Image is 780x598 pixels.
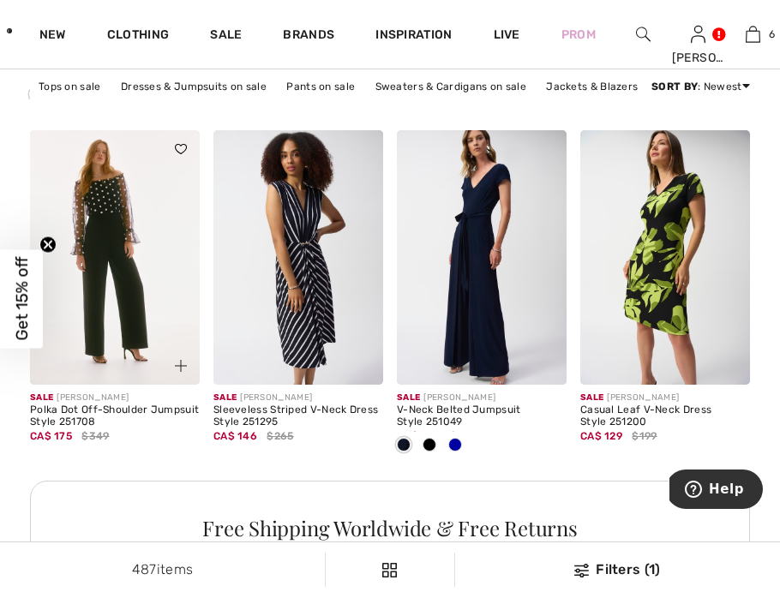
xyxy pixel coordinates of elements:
[213,424,257,442] span: CA$ 146
[691,24,705,45] img: My Info
[382,563,397,577] img: Filters
[746,24,760,45] img: My Bag
[283,27,334,45] a: Brands
[669,469,763,512] iframe: Opens a widget where you can find more information
[561,26,596,44] a: Prom
[580,424,622,442] span: CA$ 129
[651,79,750,94] div: : Newest
[367,75,535,98] a: Sweaters & Cardigans on sale
[691,26,705,42] a: Sign In
[213,392,383,404] div: [PERSON_NAME]
[397,404,567,428] div: V-Neck Belted Jumpsuit Style 251049
[39,236,57,254] button: Close teaser
[494,26,520,44] a: Live
[30,75,110,98] a: Tops on sale
[580,130,750,385] img: Casual Leaf V-Neck Dress Style 251200. Black/Multi
[397,130,567,385] img: V-Neck Belted Jumpsuit Style 251049. Midnight Blue
[636,24,651,45] img: search the website
[397,424,441,442] span: CA$ 160
[30,386,53,403] span: Sale
[175,144,187,154] img: heart_black_full.svg
[651,81,698,93] strong: Sort By
[213,130,383,385] img: Sleeveless Striped V-Neck Dress Style 251295. Midnight Blue/Vanilla
[391,432,417,460] div: Midnight Blue
[450,428,476,444] span: $319
[580,386,603,403] span: Sale
[726,24,779,45] a: 6
[632,428,657,444] span: $199
[30,130,200,385] img: Polka Dot Off-Shoulder Jumpsuit Style 251708. Black/White
[397,392,567,404] div: [PERSON_NAME]
[12,257,32,341] span: Get 15% off
[103,517,677,538] div: Free Shipping Worldwide & Free Returns
[267,428,293,444] span: $265
[30,424,72,442] span: CA$ 175
[81,428,109,444] span: $349
[213,404,383,428] div: Sleeveless Striped V-Neck Dress Style 251295
[132,561,157,577] span: 487
[7,14,12,48] img: 1ère Avenue
[107,27,169,45] a: Clothing
[580,392,750,404] div: [PERSON_NAME]
[30,392,200,404] div: [PERSON_NAME]
[278,75,363,98] a: Pants on sale
[24,81,50,110] div: Black
[580,404,750,428] div: Casual Leaf V-Neck Dress Style 251200
[537,75,686,98] a: Jackets & Blazers on sale
[442,432,468,460] div: Royal Sapphire 163
[769,27,775,42] span: 6
[112,75,275,98] a: Dresses & Jumpsuits on sale
[465,559,770,580] div: Filters (1)
[30,404,200,428] div: Polka Dot Off-Shoulder Jumpsuit Style 251708
[672,49,725,67] div: [PERSON_NAME]
[210,27,242,45] a: Sale
[213,386,237,403] span: Sale
[574,564,589,577] img: Filters
[39,27,66,45] a: New
[397,386,420,403] span: Sale
[375,27,452,45] span: Inspiration
[417,432,442,460] div: Black
[175,360,187,372] img: plus_v2.svg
